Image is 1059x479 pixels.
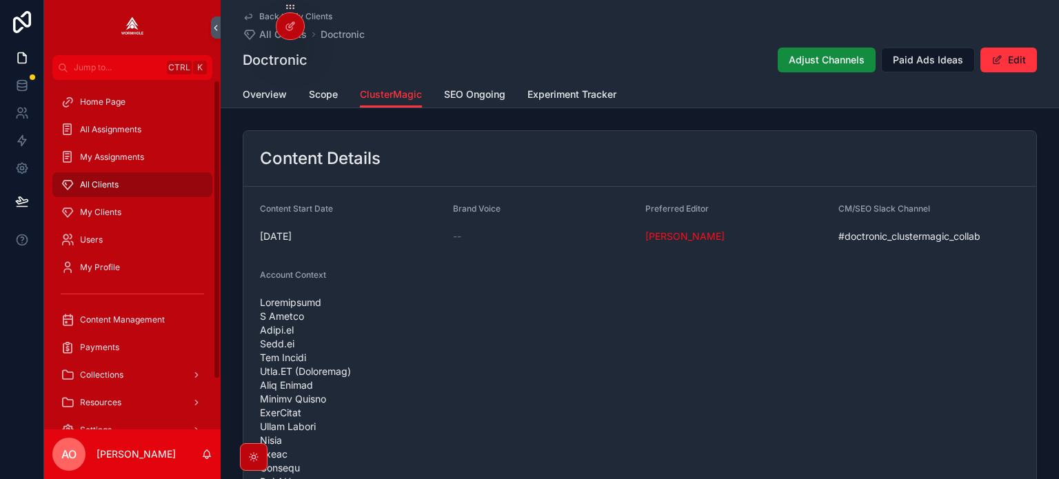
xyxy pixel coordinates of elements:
p: [PERSON_NAME] [97,447,176,461]
span: Settings [80,425,112,436]
span: Home Page [80,96,125,108]
span: Account Context [260,269,326,280]
a: Overview [243,82,287,110]
span: Overview [243,88,287,101]
span: Scope [309,88,338,101]
a: SEO Ongoing [444,82,505,110]
span: All Clients [259,28,307,41]
a: All Assignments [52,117,212,142]
span: Adjust Channels [789,53,865,67]
span: Brand Voice [453,203,501,214]
span: K [194,62,205,73]
span: -- [453,230,461,243]
a: [PERSON_NAME] [645,230,725,243]
span: ClusterMagic [360,88,422,101]
a: Content Management [52,307,212,332]
a: Back to My Clients [243,11,332,22]
span: #doctronic_clustermagic_collab [838,230,1020,243]
a: Resources [52,390,212,415]
span: My Clients [80,207,121,218]
span: Ctrl [167,61,192,74]
a: Settings [52,418,212,442]
a: Collections [52,363,212,387]
a: Payments [52,335,212,360]
a: My Clients [52,200,212,225]
span: SEO Ongoing [444,88,505,101]
span: AO [61,446,77,462]
div: scrollable content [44,80,221,429]
a: My Profile [52,255,212,280]
span: Back to My Clients [259,11,332,22]
span: Jump to... [74,62,161,73]
h1: Doctronic [243,50,307,70]
span: My Assignments [80,152,144,163]
a: Home Page [52,90,212,114]
h2: Content Details [260,147,381,170]
span: Content Start Date [260,203,333,214]
span: My Profile [80,262,120,273]
span: Preferred Editor [645,203,709,214]
button: Jump to...CtrlK [52,55,212,80]
a: Scope [309,82,338,110]
a: Experiment Tracker [527,82,616,110]
a: ClusterMagic [360,82,422,108]
button: Edit [980,48,1037,72]
span: Experiment Tracker [527,88,616,101]
img: App logo [121,17,143,39]
span: All Assignments [80,124,141,135]
a: All Clients [243,28,307,41]
span: Collections [80,369,123,380]
button: Paid Ads Ideas [881,48,975,72]
span: Payments [80,342,119,353]
a: All Clients [52,172,212,197]
span: [DATE] [260,230,442,243]
span: Resources [80,397,121,408]
span: Content Management [80,314,165,325]
button: Adjust Channels [778,48,876,72]
span: CM/SEO Slack Channel [838,203,930,214]
span: All Clients [80,179,119,190]
span: Paid Ads Ideas [893,53,963,67]
a: Doctronic [321,28,365,41]
a: My Assignments [52,145,212,170]
a: Users [52,227,212,252]
span: Users [80,234,103,245]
